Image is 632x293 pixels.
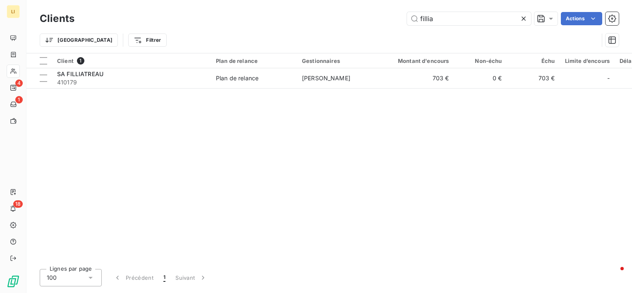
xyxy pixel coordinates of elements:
[604,265,624,285] iframe: Intercom live chat
[507,68,560,88] td: 703 €
[40,34,118,47] button: [GEOGRAPHIC_DATA]
[163,274,165,282] span: 1
[13,200,23,208] span: 18
[388,58,449,64] div: Montant d'encours
[57,78,206,86] span: 410179
[128,34,166,47] button: Filtrer
[40,11,74,26] h3: Clients
[57,58,74,64] span: Client
[512,58,555,64] div: Échu
[47,274,57,282] span: 100
[216,74,259,82] div: Plan de relance
[15,96,23,103] span: 1
[454,68,507,88] td: 0 €
[565,58,610,64] div: Limite d’encours
[216,58,292,64] div: Plan de relance
[7,5,20,18] div: LI
[108,269,158,286] button: Précédent
[15,79,23,87] span: 4
[158,269,170,286] button: 1
[607,74,610,82] span: -
[170,269,212,286] button: Suivant
[459,58,502,64] div: Non-échu
[302,74,350,82] span: [PERSON_NAME]
[57,70,103,77] span: SA FILLIATREAU
[7,275,20,288] img: Logo LeanPay
[407,12,531,25] input: Rechercher
[561,12,602,25] button: Actions
[77,57,84,65] span: 1
[383,68,454,88] td: 703 €
[302,58,378,64] div: Gestionnaires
